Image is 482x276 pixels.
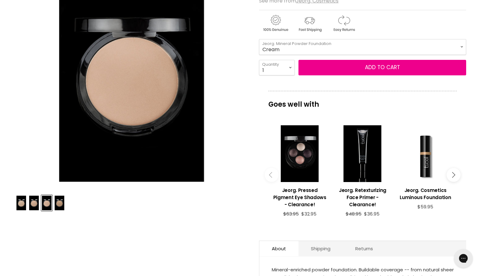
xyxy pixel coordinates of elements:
button: Jeorg. Mineral Powder Foundation [41,195,52,211]
img: genuine.gif [259,14,292,33]
img: returns.gif [327,14,360,33]
span: $32.95 [301,211,316,217]
img: Jeorg. Mineral Powder Foundation [55,196,64,210]
p: Goes well with [268,91,457,111]
a: View product:Jeorg. Pressed Pigment Eye Shadows - Clearance! [271,182,328,211]
a: About [259,241,298,256]
button: Jeorg. Mineral Powder Foundation [16,195,27,211]
a: View product:Jeorg. Cosmetics Luminous Foundation [397,182,454,204]
span: $48.95 [346,211,361,217]
h3: Jeorg. Retexturizing Face Primer - Clearance! [334,187,391,208]
div: Product thumbnails [15,193,249,211]
a: Returns [343,241,385,256]
img: Jeorg. Mineral Powder Foundation [16,196,26,210]
img: Jeorg. Mineral Powder Foundation [42,196,52,210]
img: shipping.gif [293,14,326,33]
a: Shipping [298,241,343,256]
h3: Jeorg. Cosmetics Luminous Foundation [397,187,454,201]
a: View product:Jeorg. Retexturizing Face Primer - Clearance! [334,182,391,211]
span: $36.95 [364,211,380,217]
select: Quantity [259,60,295,75]
iframe: Gorgias live chat messenger [451,247,476,270]
span: $63.95 [283,211,299,217]
button: Jeorg. Mineral Powder Foundation [54,195,65,211]
img: Jeorg. Mineral Powder Foundation [29,196,39,210]
button: Add to cart [298,60,466,75]
h3: Jeorg. Pressed Pigment Eye Shadows - Clearance! [271,187,328,208]
button: Jeorg. Mineral Powder Foundation [29,195,39,211]
span: $59.95 [417,203,433,210]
